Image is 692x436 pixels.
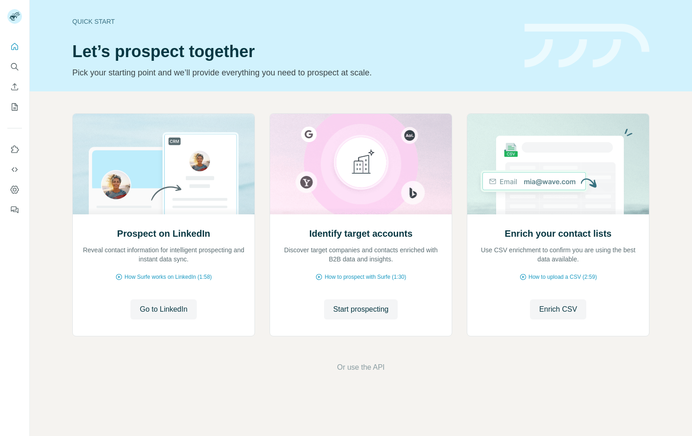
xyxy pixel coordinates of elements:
[117,227,210,240] h2: Prospect on LinkedIn
[124,273,212,281] span: How Surfe works on LinkedIn (1:58)
[309,227,413,240] h2: Identify target accounts
[7,161,22,178] button: Use Surfe API
[130,299,196,319] button: Go to LinkedIn
[7,99,22,115] button: My lists
[324,299,398,319] button: Start prospecting
[270,114,452,214] img: Identify target accounts
[7,141,22,158] button: Use Surfe on LinkedIn
[529,273,597,281] span: How to upload a CSV (2:59)
[7,202,22,218] button: Feedback
[324,273,406,281] span: How to prospect with Surfe (1:30)
[467,114,649,214] img: Enrich your contact lists
[7,181,22,198] button: Dashboard
[530,299,586,319] button: Enrich CSV
[279,245,443,264] p: Discover target companies and contacts enriched with B2B data and insights.
[72,66,514,79] p: Pick your starting point and we’ll provide everything you need to prospect at scale.
[7,38,22,55] button: Quick start
[7,58,22,75] button: Search
[82,245,245,264] p: Reveal contact information for intelligent prospecting and instant data sync.
[72,43,514,61] h1: Let’s prospect together
[505,227,611,240] h2: Enrich your contact lists
[72,17,514,26] div: Quick start
[337,362,384,373] button: Or use the API
[333,304,389,315] span: Start prospecting
[72,114,255,214] img: Prospect on LinkedIn
[539,304,577,315] span: Enrich CSV
[476,245,640,264] p: Use CSV enrichment to confirm you are using the best data available.
[524,24,649,68] img: banner
[7,79,22,95] button: Enrich CSV
[140,304,187,315] span: Go to LinkedIn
